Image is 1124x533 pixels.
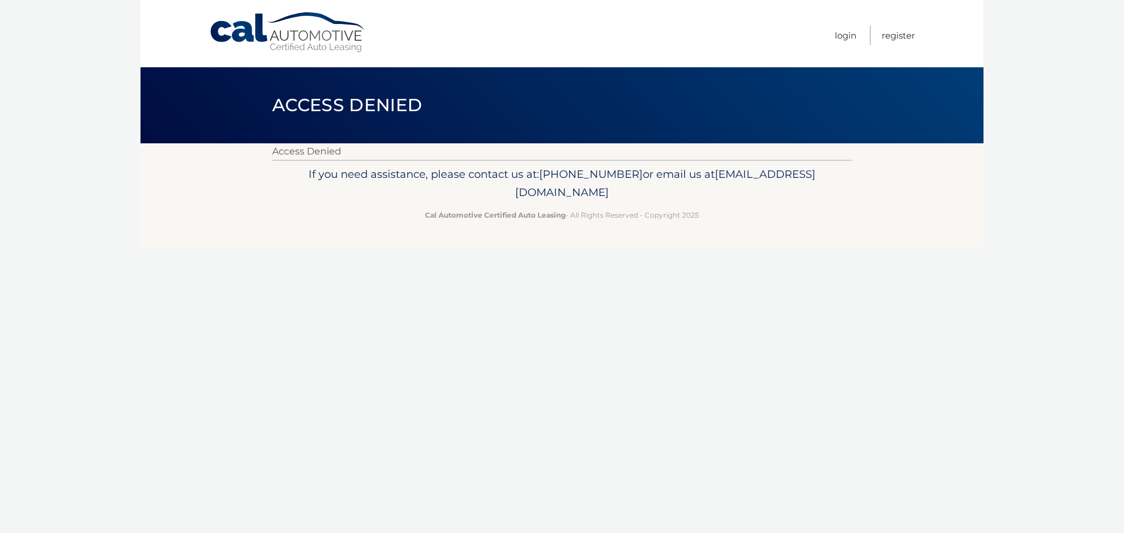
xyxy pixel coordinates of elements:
p: - All Rights Reserved - Copyright 2025 [280,209,844,221]
p: Access Denied [272,143,852,160]
a: Login [835,26,856,45]
a: Register [882,26,915,45]
a: Cal Automotive [209,12,367,53]
strong: Cal Automotive Certified Auto Leasing [425,211,566,219]
span: [PHONE_NUMBER] [539,167,643,181]
p: If you need assistance, please contact us at: or email us at [280,165,844,202]
span: Access Denied [272,94,422,116]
